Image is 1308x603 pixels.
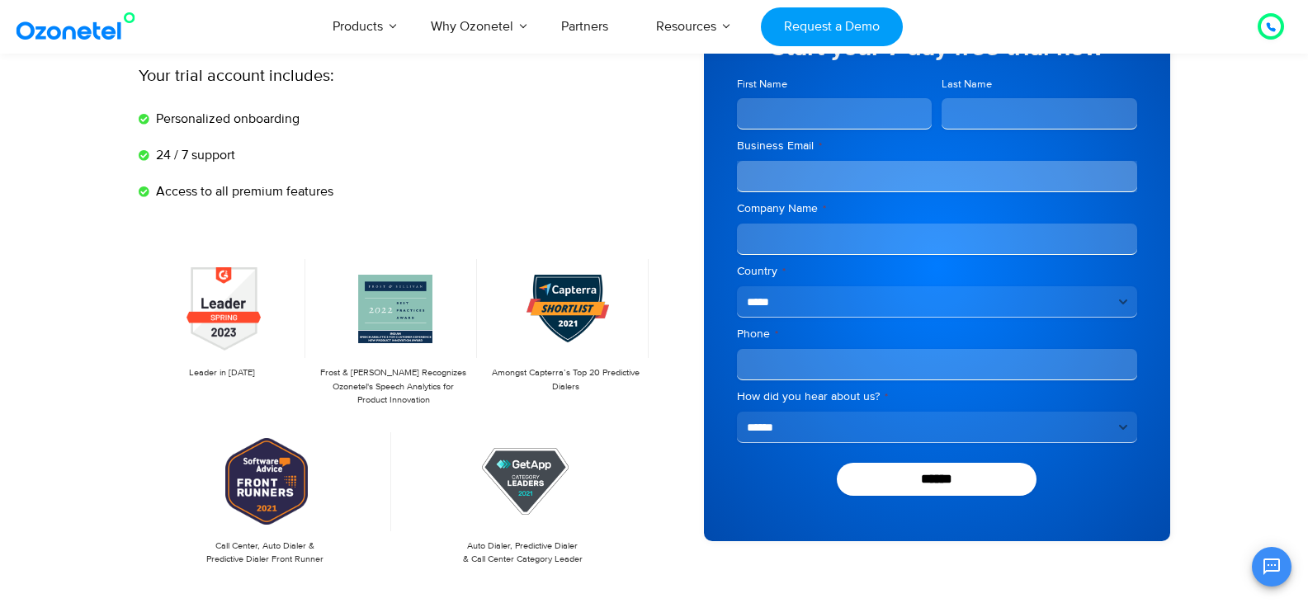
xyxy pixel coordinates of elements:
[942,77,1137,92] label: Last Name
[319,366,469,407] p: Frost & [PERSON_NAME] Recognizes Ozonetel's Speech Analytics for Product Innovation
[737,263,1137,280] label: Country
[490,366,640,393] p: Amongst Capterra’s Top 20 Predictive Dialers
[761,7,902,46] a: Request a Demo
[737,200,1137,217] label: Company Name
[139,64,531,88] p: Your trial account includes:
[737,389,1137,405] label: How did you hear about us?
[152,145,235,165] span: 24 / 7 support
[404,539,641,567] p: Auto Dialer, Predictive Dialer & Call Center Category Leader
[737,77,933,92] label: First Name
[1252,547,1291,587] button: Open chat
[152,181,333,201] span: Access to all premium features
[147,539,384,567] p: Call Center, Auto Dialer & Predictive Dialer Front Runner
[737,326,1137,342] label: Phone
[737,138,1137,154] label: Business Email
[147,366,297,380] p: Leader in [DATE]
[152,109,300,129] span: Personalized onboarding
